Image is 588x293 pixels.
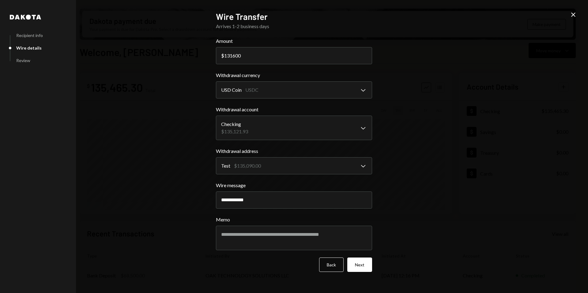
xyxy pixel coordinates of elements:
[216,157,372,174] button: Withdrawal address
[216,147,372,155] label: Withdrawal address
[16,45,42,50] div: Wire details
[245,86,258,94] div: USDC
[16,33,43,38] div: Recipient info
[216,72,372,79] label: Withdrawal currency
[216,37,372,45] label: Amount
[216,81,372,98] button: Withdrawal currency
[221,53,224,58] div: $
[216,106,372,113] label: Withdrawal account
[319,258,344,272] button: Back
[347,258,372,272] button: Next
[216,116,372,140] button: Withdrawal account
[216,216,372,223] label: Memo
[216,47,372,64] input: 0.00
[216,182,372,189] label: Wire message
[16,58,30,63] div: Review
[216,11,372,23] h2: Wire Transfer
[216,23,372,30] div: Arrives 1-2 business days
[234,162,261,169] div: $135,090.00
